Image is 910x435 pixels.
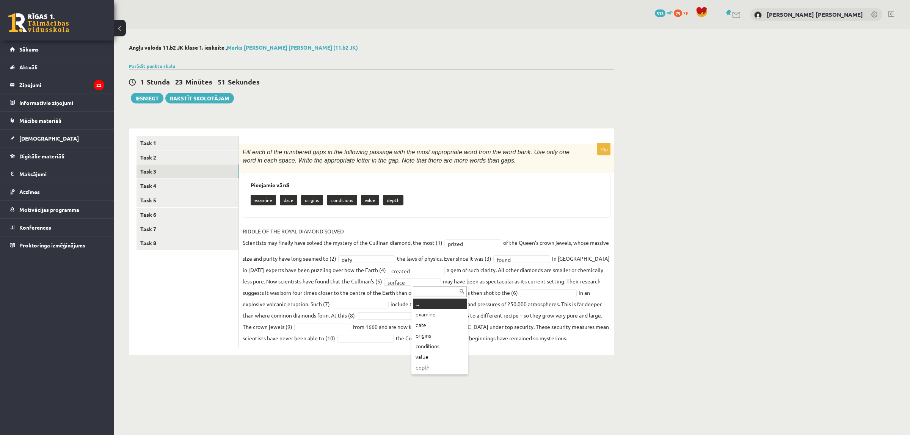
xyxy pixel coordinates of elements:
[413,352,467,362] div: value
[413,299,467,309] div: ...
[413,330,467,341] div: origins
[413,362,467,373] div: depth
[413,309,467,320] div: examine
[413,341,467,352] div: conditions
[413,320,467,330] div: date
